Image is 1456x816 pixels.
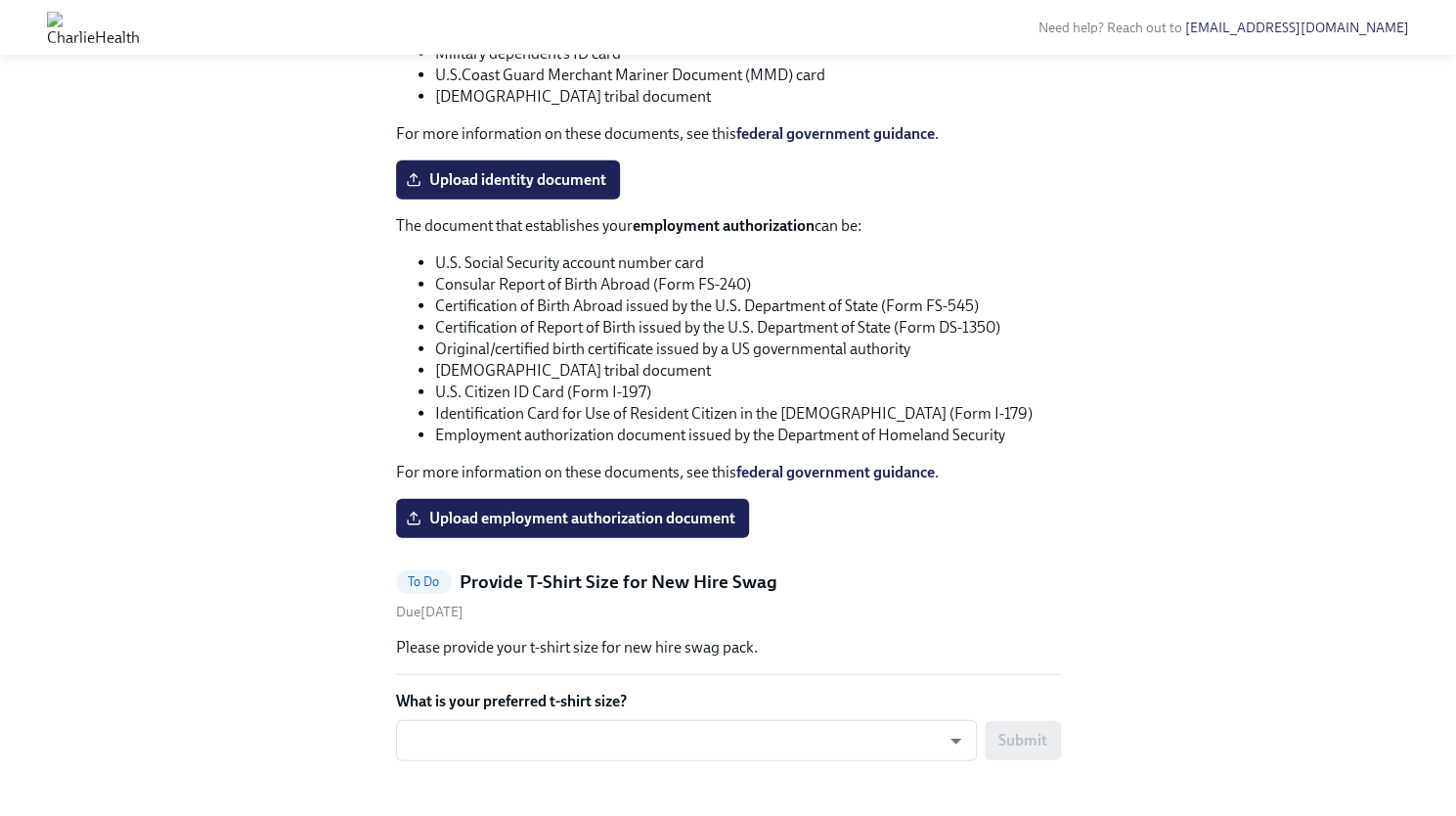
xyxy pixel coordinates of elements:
[435,360,1061,382] li: [DEMOGRAPHIC_DATA] tribal document
[396,462,1061,483] p: For more information on these documents, see this .
[396,574,452,589] span: To Do
[435,295,1061,317] li: Certification of Birth Abroad issued by the U.S. Department of State (Form FS-545)
[396,691,1061,712] label: What is your preferred t-shirt size?
[435,86,1061,108] li: [DEMOGRAPHIC_DATA] tribal document
[435,339,1061,360] li: Original/certified birth certificate issued by a US governmental authority
[396,569,1061,621] a: To DoProvide T-Shirt Size for New Hire SwagDue[DATE]
[435,317,1061,339] li: Certification of Report of Birth issued by the U.S. Department of State (Form DS-1350)
[396,637,1061,658] p: Please provide your t-shirt size for new hire swag pack.
[1038,20,1409,36] span: Need help? Reach out to
[435,382,1061,403] li: U.S. Citizen ID Card (Form I-197)
[435,403,1061,425] li: Identification Card for Use of Resident Citizen in the [DEMOGRAPHIC_DATA] (Form I-179)
[435,65,1061,86] li: U.S.Coast Guard Merchant Mariner Document (MMD) card
[633,216,815,235] strong: employment authorization
[435,274,1061,295] li: Consular Report of Birth Abroad (Form FS-240)
[396,160,620,200] label: Upload identity document
[47,12,140,43] img: CharlieHealth
[410,509,735,528] span: Upload employment authorization document
[1185,20,1409,36] a: [EMAIL_ADDRESS][DOMAIN_NAME]
[396,215,1061,237] p: The document that establishes your can be:
[396,499,749,538] label: Upload employment authorization document
[396,123,1061,145] p: For more information on these documents, see this .
[410,170,606,190] span: Upload identity document
[460,569,777,595] h5: Provide T-Shirt Size for New Hire Swag
[396,604,463,620] span: Friday, September 19th 2025, 10:00 am
[396,720,977,761] div: ​
[435,425,1061,446] li: Employment authorization document issued by the Department of Homeland Security
[736,463,935,481] a: federal government guidance
[736,124,935,143] a: federal government guidance
[435,252,1061,274] li: U.S. Social Security account number card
